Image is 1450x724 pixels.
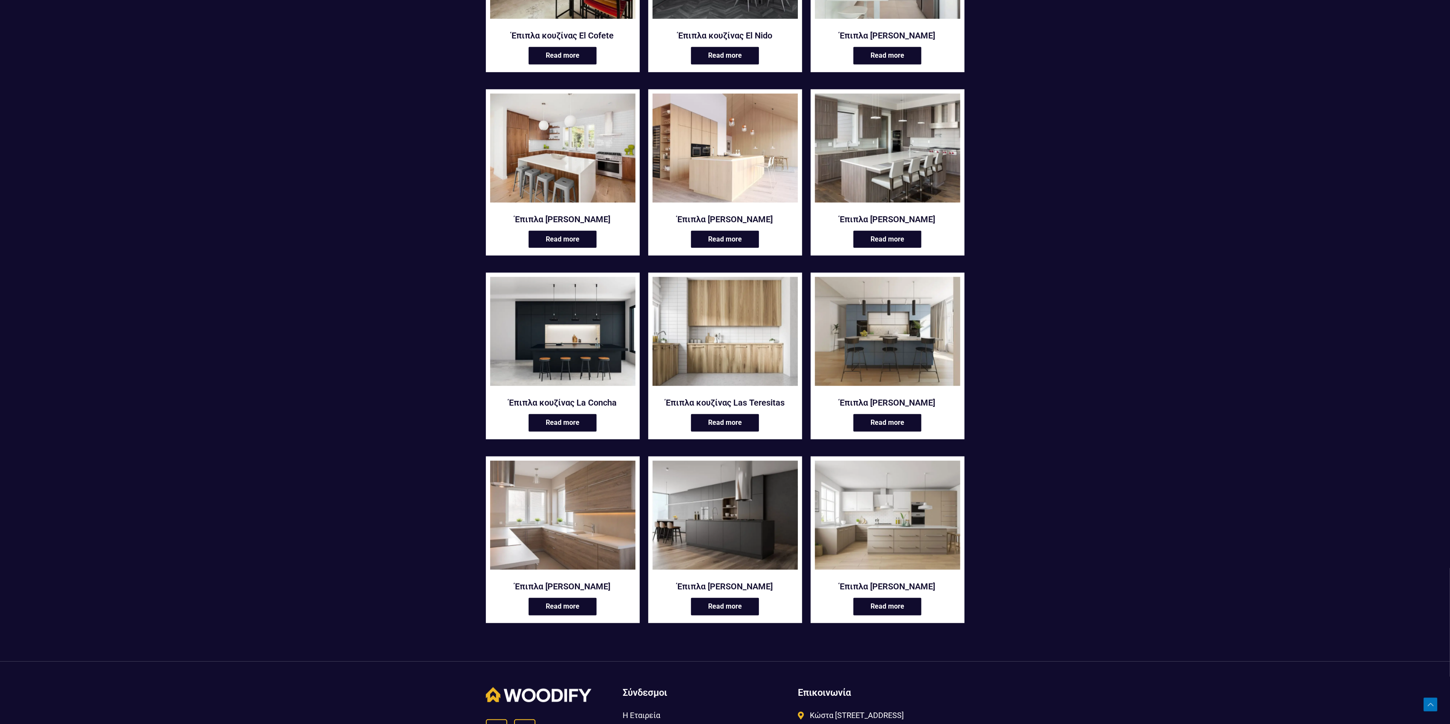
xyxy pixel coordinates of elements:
a: Έπιπλα [PERSON_NAME] [815,214,960,225]
a: Έπιπλα κουζίνας El Nido [653,30,798,41]
a: Έπιπλα κουζίνας Las Teresitas [653,397,798,408]
a: Read more about “Έπιπλα κουζίνας Matira” [853,414,921,432]
a: Έπιπλα [PERSON_NAME] [815,30,960,41]
a: Έπιπλα [PERSON_NAME] [653,214,798,225]
a: Read more about “Έπιπλα κουζίνας Kondoi” [853,231,921,248]
a: Έπιπλα [PERSON_NAME] [653,581,798,592]
a: Read more about “Έπιπλα κουζίνας La Concha” [529,414,597,432]
span: Επικοινωνία [798,687,851,698]
span: Σύνδεσμοι [623,687,667,698]
a: Έπιπλα [PERSON_NAME] [815,397,960,408]
a: Έπιπλα κουζίνας Querim [815,461,960,575]
a: Έπιπλα κουζίνας Kondoi [815,94,960,208]
a: Κώστα [STREET_ADDRESS] [798,708,963,722]
a: Έπιπλα κουζίνας Matira [815,277,960,391]
a: Έπιπλα κουζίνας Ipanema [490,94,635,208]
img: Woodify [486,687,591,702]
a: Έπιπλα κουζίνας Kai [653,94,798,208]
a: Έπιπλα κουζίνας El Cofete [490,30,635,41]
a: Read more about “Έπιπλα κουζίνας Ipanema” [529,231,597,248]
a: Έπιπλα [PERSON_NAME] [815,581,960,592]
a: Έπιπλα [PERSON_NAME] [490,581,635,592]
a: Read more about “Έπιπλα κουζίνας Kai” [691,231,759,248]
a: Read more about “Έπιπλα κουζίνας El Nido” [691,47,759,65]
a: Έπιπλα κουζίνας Nudey [490,461,635,575]
a: Read more about “Έπιπλα κουζίνας Hoddevik” [853,47,921,65]
a: Read more about “Έπιπλα κουζίνας Querim” [853,598,921,615]
a: Read more about “Έπιπλα κουζίνας El Cofete” [529,47,597,65]
span: Κώστα [STREET_ADDRESS] [808,708,904,722]
a: Έπιπλα κουζίνας Oludeniz [653,461,798,575]
a: Read more about “Έπιπλα κουζίνας Oludeniz” [691,598,759,615]
span: Η Εταιρεία [623,708,660,722]
a: Read more about “Έπιπλα κουζίνας Nudey” [529,598,597,615]
a: Η Εταιρεία [623,708,789,722]
img: Oludeniz κουζίνα [653,461,798,570]
a: Έπιπλα κουζίνας La Concha [490,397,635,408]
a: Έπιπλα κουζίνας La Concha [490,277,635,391]
a: Έπιπλα [PERSON_NAME] [490,214,635,225]
a: Έπιπλα κουζίνας Las Teresitas [653,277,798,391]
a: Read more about “Έπιπλα κουζίνας Las Teresitas” [691,414,759,432]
